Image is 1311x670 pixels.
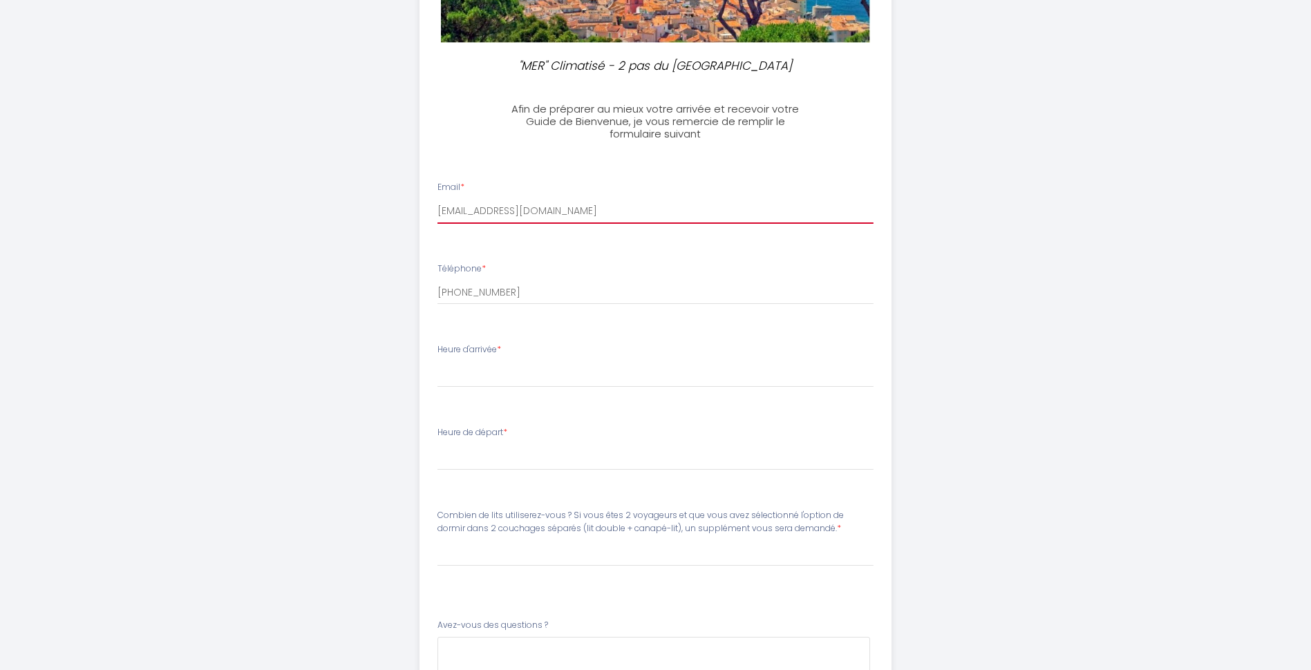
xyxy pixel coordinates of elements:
label: Téléphone [437,262,486,276]
label: Heure d'arrivée [437,343,501,356]
h3: Afin de préparer au mieux votre arrivée et recevoir votre Guide de Bienvenue, je vous remercie de... [502,103,809,140]
label: Heure de départ [437,426,507,439]
label: Combien de lits utiliserez-vous ? Si vous êtes 2 voyageurs et que vous avez sélectionné l'option ... [437,509,874,535]
label: Email [437,181,464,194]
p: "MER" Climatisé - 2 pas du [GEOGRAPHIC_DATA] [508,57,804,75]
label: Avez-vous des questions ? [437,619,548,632]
